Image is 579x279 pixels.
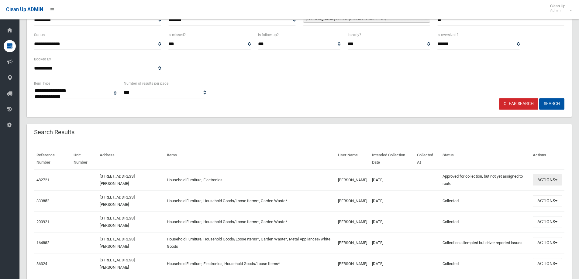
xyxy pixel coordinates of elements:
[124,80,168,87] label: Number of results per page
[36,219,49,224] a: 203921
[100,195,135,207] a: [STREET_ADDRESS][PERSON_NAME]
[415,148,440,169] th: Collected At
[336,190,370,211] td: [PERSON_NAME]
[258,32,279,38] label: Is follow up?
[27,126,82,138] header: Search Results
[370,148,415,169] th: Intended Collection Date
[336,148,370,169] th: User Name
[370,253,415,274] td: [DATE]
[164,169,336,191] td: Household Furniture, Electronics
[168,32,186,38] label: Is missed?
[34,32,45,38] label: Status
[36,261,47,266] a: 86324
[440,148,530,169] th: Status
[100,174,135,186] a: [STREET_ADDRESS][PERSON_NAME]
[71,148,97,169] th: Unit Number
[164,211,336,232] td: Household Furniture, Household Goods/Loose Items*, Garden Waste*
[34,56,51,63] label: Booked By
[164,232,336,253] td: Household Furniture, Household Goods/Loose Items*, Garden Waste*, Metal Appliances/White Goods
[550,8,565,13] small: Admin
[533,216,562,227] button: Actions
[440,253,530,274] td: Collected
[437,32,458,38] label: Is oversized?
[336,211,370,232] td: [PERSON_NAME]
[100,216,135,228] a: [STREET_ADDRESS][PERSON_NAME]
[336,253,370,274] td: [PERSON_NAME]
[370,211,415,232] td: [DATE]
[36,240,49,245] a: 164882
[164,190,336,211] td: Household Furniture, Household Goods/Loose Items*, Garden Waste*
[499,98,538,110] a: Clear Search
[6,7,43,12] span: Clean Up ADMIN
[34,148,71,169] th: Reference Number
[36,199,49,203] a: 339852
[530,148,564,169] th: Actions
[100,258,135,270] a: [STREET_ADDRESS][PERSON_NAME]
[348,32,361,38] label: Is early?
[164,148,336,169] th: Items
[440,211,530,232] td: Collected
[370,232,415,253] td: [DATE]
[336,232,370,253] td: [PERSON_NAME]
[97,148,164,169] th: Address
[533,237,562,248] button: Actions
[336,169,370,191] td: [PERSON_NAME]
[547,4,571,13] span: Clean Up
[440,190,530,211] td: Collected
[36,178,49,182] a: 482721
[100,237,135,249] a: [STREET_ADDRESS][PERSON_NAME]
[370,190,415,211] td: [DATE]
[533,174,562,185] button: Actions
[440,169,530,191] td: Approved for collection, but not yet assigned to route
[539,98,564,110] button: Search
[533,258,562,269] button: Actions
[34,80,50,87] label: Item Type
[440,232,530,253] td: Collection attempted but driver reported issues
[533,195,562,206] button: Actions
[164,253,336,274] td: Household Furniture, Electronics, Household Goods/Loose Items*
[370,169,415,191] td: [DATE]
